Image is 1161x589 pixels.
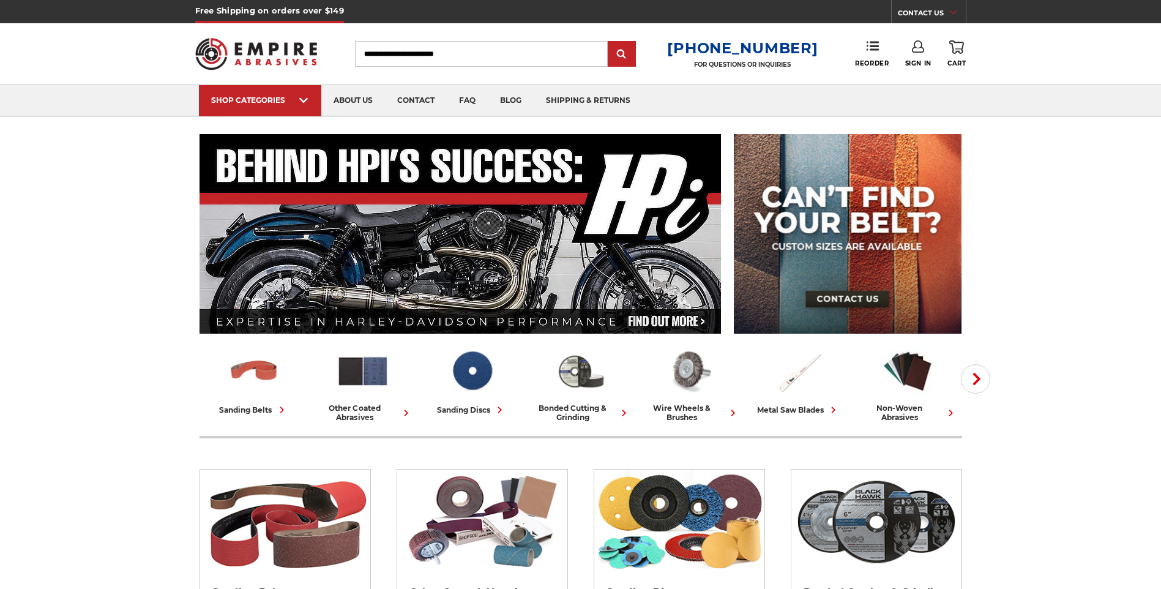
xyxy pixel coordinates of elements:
a: bonded cutting & grinding [531,345,630,422]
img: Wire Wheels & Brushes [663,345,717,397]
span: Sign In [905,59,931,67]
img: Banner for an interview featuring Horsepower Inc who makes Harley performance upgrades featured o... [200,134,722,334]
a: other coated abrasives [313,345,413,422]
div: bonded cutting & grinding [531,403,630,422]
img: Sanding Belts [200,470,370,574]
a: shipping & returns [534,85,643,116]
span: Cart [947,59,966,67]
div: SHOP CATEGORIES [211,96,309,105]
img: Bonded Cutting & Grinding [791,470,961,574]
div: wire wheels & brushes [640,403,739,422]
a: non-woven abrasives [858,345,957,422]
img: Bonded Cutting & Grinding [554,345,608,397]
a: Reorder [855,40,889,67]
img: Sanding Discs [594,470,764,574]
a: blog [488,85,534,116]
img: Sanding Discs [445,345,499,397]
img: Metal Saw Blades [772,345,826,397]
div: non-woven abrasives [858,403,957,422]
input: Submit [610,42,634,67]
div: metal saw blades [757,403,840,416]
div: sanding discs [437,403,506,416]
img: Sanding Belts [227,345,281,397]
div: sanding belts [220,403,288,416]
a: about us [321,85,385,116]
a: sanding discs [422,345,521,416]
img: Non-woven Abrasives [881,345,935,397]
a: metal saw blades [749,345,848,416]
a: Cart [947,40,966,67]
span: Reorder [855,59,889,67]
a: sanding belts [204,345,304,416]
a: [PHONE_NUMBER] [667,39,818,57]
img: Other Coated Abrasives [336,345,390,397]
p: FOR QUESTIONS OR INQUIRIES [667,61,818,69]
button: Next [961,364,990,394]
img: Other Coated Abrasives [397,470,567,574]
img: promo banner for custom belts. [734,134,961,334]
a: faq [447,85,488,116]
a: wire wheels & brushes [640,345,739,422]
a: CONTACT US [898,6,966,23]
div: other coated abrasives [313,403,413,422]
a: contact [385,85,447,116]
img: Empire Abrasives [195,30,318,78]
